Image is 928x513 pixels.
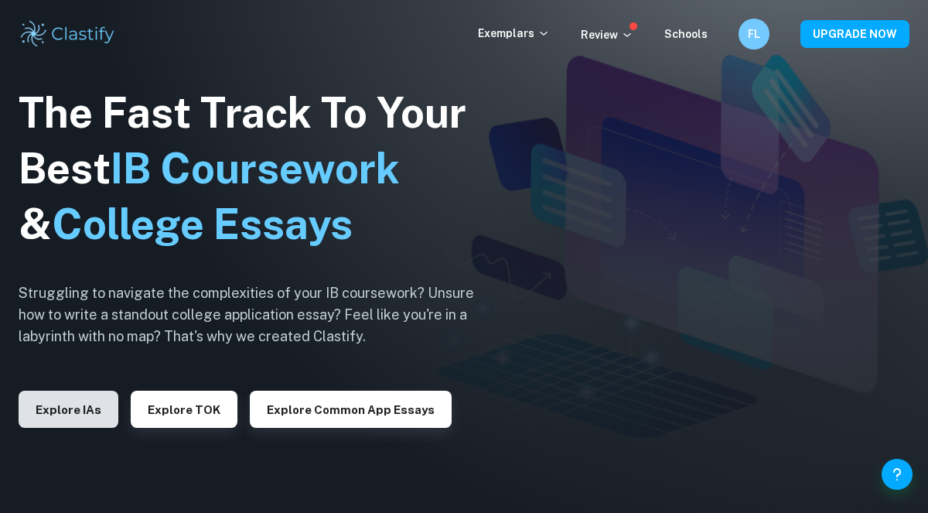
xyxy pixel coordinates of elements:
button: Help and Feedback [882,459,913,490]
p: Exemplars [478,25,550,42]
a: Explore IAs [19,402,118,416]
button: UPGRADE NOW [800,20,909,48]
a: Schools [664,28,708,40]
span: College Essays [52,200,353,248]
button: Explore TOK [131,391,237,428]
a: Explore Common App essays [250,402,452,416]
h6: Struggling to navigate the complexities of your IB coursework? Unsure how to write a standout col... [19,282,498,347]
button: FL [739,19,769,50]
h6: FL [745,26,763,43]
span: IB Coursework [111,144,400,193]
button: Explore Common App essays [250,391,452,428]
p: Review [581,26,633,43]
img: Clastify logo [19,19,117,50]
a: Explore TOK [131,402,237,416]
button: Explore IAs [19,391,118,428]
h1: The Fast Track To Your Best & [19,85,498,252]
